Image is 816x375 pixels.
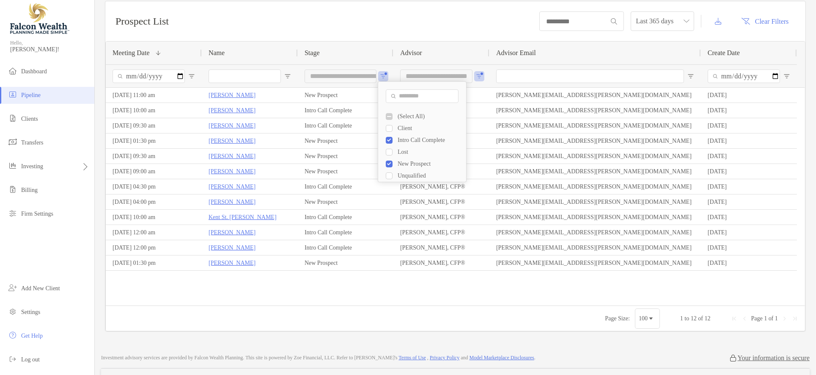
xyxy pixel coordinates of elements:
div: [PERSON_NAME][EMAIL_ADDRESS][PERSON_NAME][DOMAIN_NAME] [489,118,701,133]
div: [PERSON_NAME][EMAIL_ADDRESS][PERSON_NAME][DOMAIN_NAME] [489,194,701,209]
div: [PERSON_NAME], CFP® [393,256,489,270]
div: New Prospect [298,256,393,270]
button: Open Filter Menu [687,73,694,80]
div: Page Size [635,308,660,329]
div: New Prospect [298,149,393,164]
div: [PERSON_NAME], CFP® [393,225,489,240]
div: [PERSON_NAME][EMAIL_ADDRESS][PERSON_NAME][DOMAIN_NAME] [489,88,701,103]
div: [DATE] [701,149,797,164]
div: Intro Call Complete [298,225,393,240]
div: Lost [398,149,461,156]
div: [PERSON_NAME][EMAIL_ADDRESS][PERSON_NAME][DOMAIN_NAME] [489,149,701,164]
a: [PERSON_NAME] [209,136,256,146]
a: [PERSON_NAME] [209,90,256,100]
div: 100 [639,315,648,322]
div: [PERSON_NAME], CFP® [393,240,489,255]
img: firm-settings icon [8,208,18,218]
div: New Prospect [398,161,461,167]
a: [PERSON_NAME] [209,258,256,268]
div: [DATE] 11:00 am [106,88,202,103]
div: First Page [731,315,738,322]
span: of [698,315,703,322]
div: [DATE] [701,240,797,255]
div: [DATE] [701,179,797,194]
span: Get Help [21,333,43,339]
div: New Prospect [298,88,393,103]
div: Previous Page [741,315,748,322]
img: settings icon [8,306,18,317]
a: [PERSON_NAME] [209,120,256,131]
h3: Prospect List [115,16,169,27]
input: Advisor Email Filter Input [496,69,684,83]
a: Kent St. [PERSON_NAME] [209,212,277,222]
img: clients icon [8,113,18,123]
div: Unqualified [398,172,461,179]
div: [PERSON_NAME], CFP® [393,194,489,209]
div: [DATE] 12:00 pm [106,240,202,255]
div: [PERSON_NAME][EMAIL_ADDRESS][PERSON_NAME][DOMAIN_NAME] [489,103,701,118]
a: [PERSON_NAME] [209,242,256,253]
div: [DATE] [701,118,797,133]
div: Intro Call Complete [298,179,393,194]
span: Log out [21,356,40,363]
div: [DATE] 01:30 pm [106,133,202,148]
span: Page [751,315,763,322]
div: Intro Call Complete [298,210,393,225]
div: [DATE] 01:30 pm [106,256,202,270]
input: Create Date Filter Input [708,69,780,83]
span: Stage [305,49,320,57]
div: [PERSON_NAME], CFP® [393,179,489,194]
div: [DATE] [701,133,797,148]
div: [PERSON_NAME][EMAIL_ADDRESS][PERSON_NAME][DOMAIN_NAME] [489,210,701,225]
p: [PERSON_NAME] [209,197,256,207]
span: Last 365 days [636,12,689,31]
img: transfers icon [8,137,18,147]
a: Terms of Use [398,355,426,361]
div: [PERSON_NAME][EMAIL_ADDRESS][PERSON_NAME][DOMAIN_NAME] [489,256,701,270]
img: logout icon [8,354,18,364]
div: New Prospect [298,164,393,179]
button: Open Filter Menu [380,73,387,80]
span: 1 [680,315,683,322]
p: Investment advisory services are provided by Falcon Wealth Planning . This site is powered by Zoe... [101,355,536,361]
span: Create Date [708,49,740,57]
p: [PERSON_NAME] [209,181,256,192]
div: [PERSON_NAME][EMAIL_ADDRESS][PERSON_NAME][DOMAIN_NAME] [489,164,701,179]
div: [DATE] [701,194,797,209]
span: Investing [21,163,43,169]
span: Billing [21,187,38,193]
div: [DATE] 09:00 am [106,164,202,179]
button: Clear Filters [735,12,795,31]
div: [DATE] [701,103,797,118]
span: Name [209,49,225,57]
span: Pipeline [21,92,41,98]
span: Advisor Email [496,49,536,57]
div: Intro Call Complete [298,240,393,255]
span: Transfers [21,139,43,146]
span: 12 [705,315,711,322]
span: 1 [775,315,778,322]
div: Page Size: [605,315,630,322]
p: [PERSON_NAME] [209,151,256,161]
span: of [769,315,774,322]
a: [PERSON_NAME] [209,227,256,238]
span: Add New Client [21,285,60,292]
span: Dashboard [21,68,47,75]
div: [PERSON_NAME][EMAIL_ADDRESS][PERSON_NAME][DOMAIN_NAME] [489,133,701,148]
p: [PERSON_NAME] [209,105,256,116]
div: Intro Call Complete [398,137,461,144]
div: New Prospect [298,194,393,209]
span: 1 [764,315,767,322]
div: [DATE] 09:30 am [106,118,202,133]
div: [DATE] [701,88,797,103]
a: Privacy Policy [430,355,459,361]
button: Open Filter Menu [476,73,483,80]
div: Client [398,125,461,132]
div: [PERSON_NAME][EMAIL_ADDRESS][PERSON_NAME][DOMAIN_NAME] [489,240,701,255]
